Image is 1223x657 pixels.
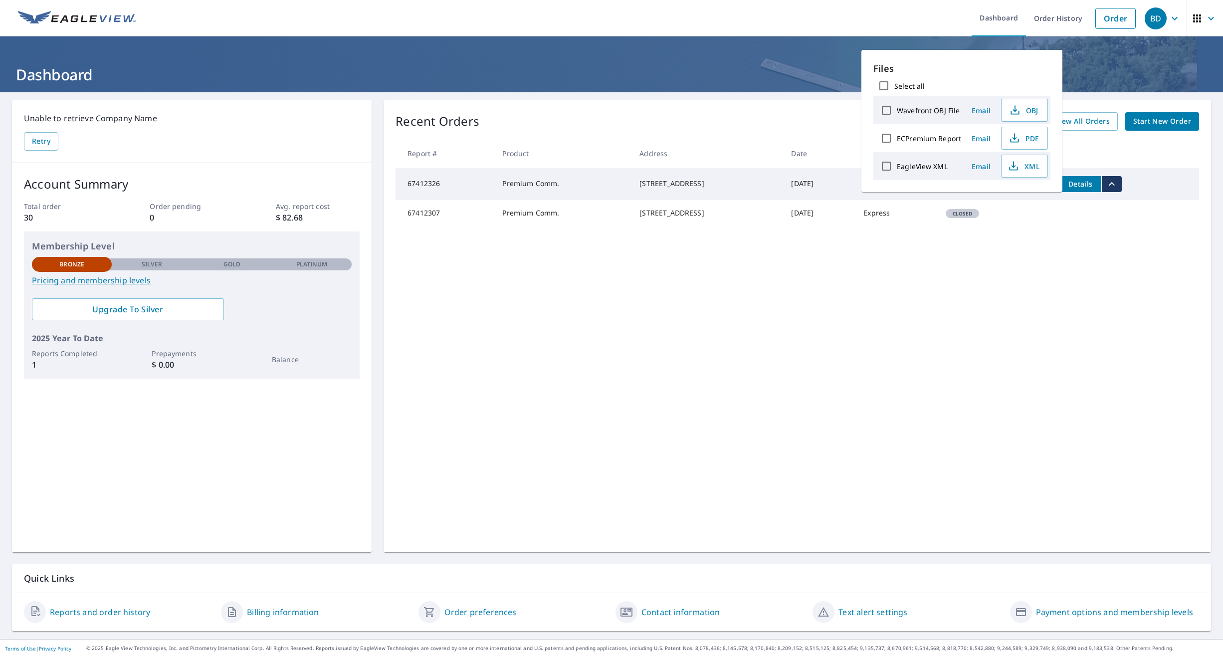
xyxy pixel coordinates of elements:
span: Details [1065,179,1095,189]
label: Wavefront OBJ File [897,106,960,115]
p: © 2025 Eagle View Technologies, Inc. and Pictometry International Corp. All Rights Reserved. Repo... [86,645,1218,652]
p: Unable to retrieve Company Name [24,112,360,124]
th: Product [494,139,631,168]
a: Reports and order history [50,606,150,618]
td: Premium Comm. [494,200,631,226]
div: [STREET_ADDRESS] [639,179,775,189]
span: View All Orders [1055,115,1110,128]
th: Report # [396,139,494,168]
a: Order [1095,8,1136,29]
p: 1 [32,359,112,371]
a: Privacy Policy [39,645,71,652]
p: | [5,646,71,652]
p: Account Summary [24,175,360,193]
p: Files [873,62,1050,75]
p: Recent Orders [396,112,479,131]
button: OBJ [1001,99,1048,122]
div: BD [1145,7,1167,29]
p: Bronze [59,260,84,269]
p: Gold [223,260,240,269]
p: Balance [272,354,352,365]
button: PDF [1001,127,1048,150]
a: Start New Order [1125,112,1199,131]
span: Retry [32,135,50,148]
td: [DATE] [783,200,855,226]
button: Email [965,159,997,174]
p: Membership Level [32,239,352,253]
p: 0 [150,212,233,223]
p: Order pending [150,201,233,212]
td: Express [855,168,937,200]
span: Email [969,106,993,115]
p: Reports Completed [32,348,112,359]
span: XML [1008,160,1039,172]
p: $ 82.68 [276,212,360,223]
button: Email [965,103,997,118]
a: Pricing and membership levels [32,274,352,286]
span: Closed [947,210,979,217]
p: Total order [24,201,108,212]
td: 67412326 [396,168,494,200]
span: Email [969,162,993,171]
a: Terms of Use [5,645,36,652]
span: OBJ [1008,104,1039,116]
a: Upgrade To Silver [32,298,224,320]
h1: Dashboard [12,64,1211,85]
span: Upgrade To Silver [40,304,216,315]
label: EagleView XML [897,162,948,171]
th: Date [783,139,855,168]
p: Platinum [296,260,328,269]
a: Contact information [641,606,720,618]
td: Express [855,200,937,226]
button: XML [1001,155,1048,178]
p: Avg. report cost [276,201,360,212]
label: ECPremium Report [897,134,961,143]
span: PDF [1008,132,1039,144]
p: Prepayments [152,348,231,359]
td: 67412307 [396,200,494,226]
span: Start New Order [1133,115,1191,128]
td: Premium Comm. [494,168,631,200]
a: Payment options and membership levels [1036,606,1193,618]
th: Address [631,139,783,168]
span: Email [969,134,993,143]
p: $ 0.00 [152,359,231,371]
label: Select all [894,81,925,91]
button: Email [965,131,997,146]
p: 30 [24,212,108,223]
a: Text alert settings [838,606,907,618]
button: Retry [24,132,58,151]
a: Order preferences [444,606,517,618]
a: Billing information [247,606,319,618]
th: Delivery [855,139,937,168]
img: EV Logo [18,11,136,26]
p: Silver [142,260,163,269]
button: filesDropdownBtn-67412326 [1101,176,1122,192]
p: Quick Links [24,572,1199,585]
div: [STREET_ADDRESS] [639,208,775,218]
p: 2025 Year To Date [32,332,352,344]
a: View All Orders [1047,112,1118,131]
button: detailsBtn-67412326 [1059,176,1101,192]
td: [DATE] [783,168,855,200]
